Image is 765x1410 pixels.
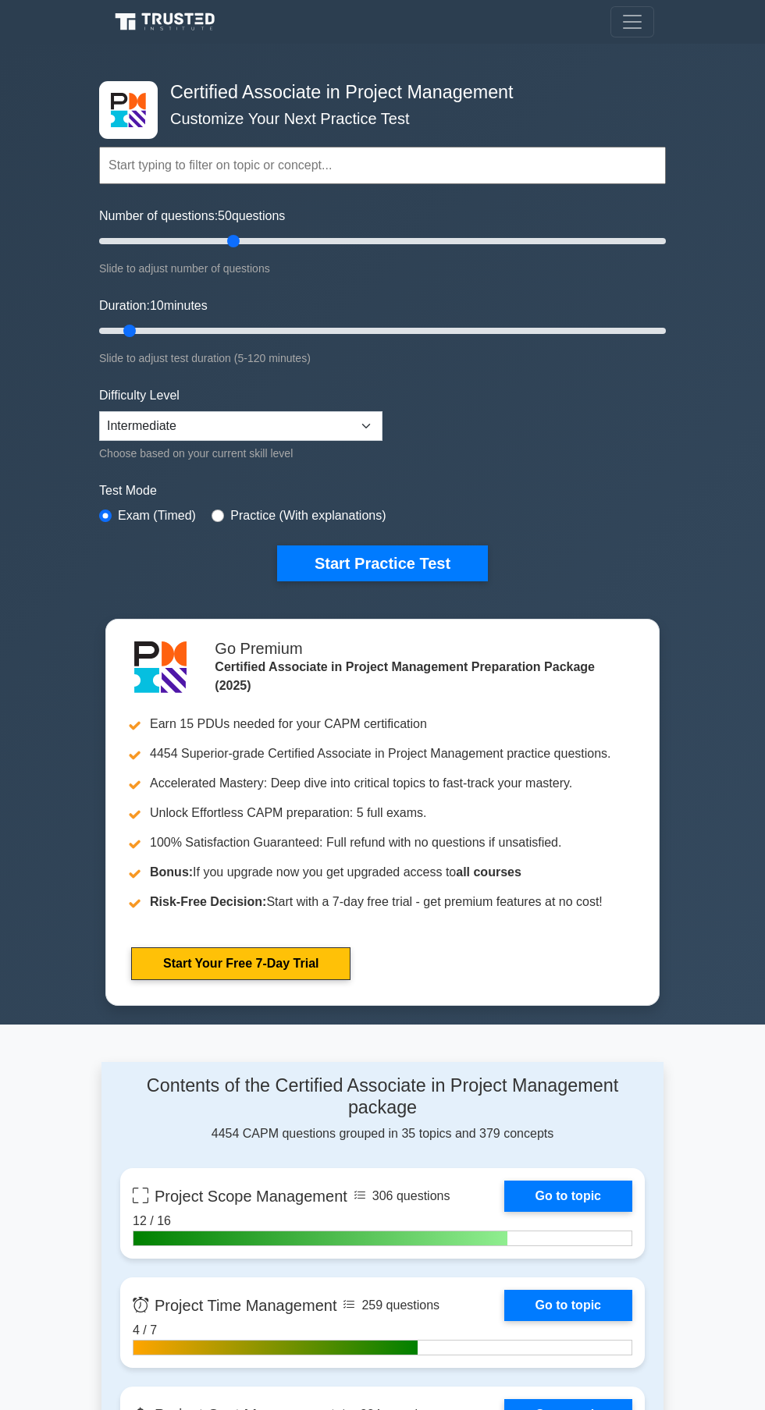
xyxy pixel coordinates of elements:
[99,481,666,500] label: Test Mode
[277,545,488,581] button: Start Practice Test
[218,209,232,222] span: 50
[99,386,180,405] label: Difficulty Level
[610,6,654,37] button: Toggle navigation
[120,1074,645,1143] div: 4454 CAPM questions grouped in 35 topics and 379 concepts
[99,297,208,315] label: Duration: minutes
[150,299,164,312] span: 10
[99,349,666,368] div: Slide to adjust test duration (5-120 minutes)
[230,506,386,525] label: Practice (With explanations)
[99,444,382,463] div: Choose based on your current skill level
[99,259,666,278] div: Slide to adjust number of questions
[164,81,589,103] h4: Certified Associate in Project Management
[99,147,666,184] input: Start typing to filter on topic or concept...
[131,947,350,980] a: Start Your Free 7-Day Trial
[118,506,196,525] label: Exam (Timed)
[99,207,285,226] label: Number of questions: questions
[504,1290,632,1321] a: Go to topic
[120,1074,645,1118] h4: Contents of the Certified Associate in Project Management package
[504,1181,632,1212] a: Go to topic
